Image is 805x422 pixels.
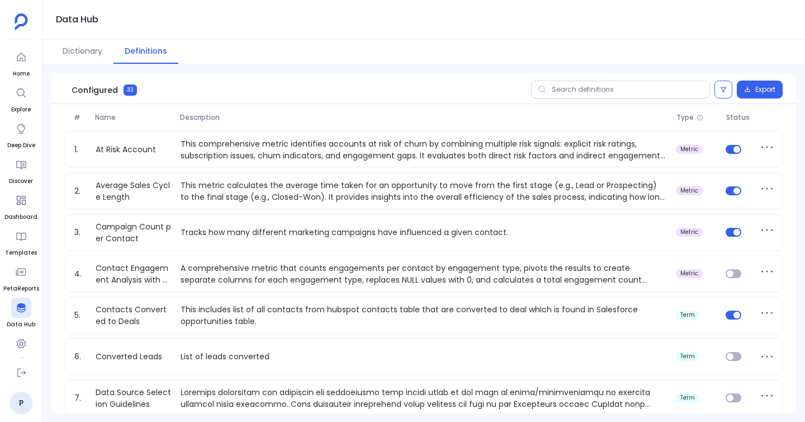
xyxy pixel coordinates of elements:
span: Home [11,69,31,78]
span: term [680,312,695,318]
img: petavue logo [15,13,28,30]
a: Home [11,47,31,78]
a: Explore [11,83,31,114]
a: Dashboard [4,190,37,222]
a: Discover [9,154,33,186]
span: metric [680,229,698,236]
span: 6. [70,351,91,363]
span: term [680,353,695,360]
p: This comprehensive metric identifies accounts at risk of churn by combining multiple risk signals... [176,138,671,161]
a: Contacts Converted to Deals [91,304,176,326]
a: Average Sales Cycle Length [91,180,176,202]
span: Discover [9,177,33,186]
span: 2. [70,185,91,197]
span: 33 [124,85,137,96]
a: Templates [5,226,37,257]
span: Description [176,113,672,122]
p: This metric calculates the average time taken for an opportunity to move from the first stage (e.... [176,180,671,202]
a: PetaReports [3,262,39,293]
span: Explore [11,105,31,114]
span: metric [680,187,698,194]
span: Type [676,113,694,122]
h1: Data Hub [56,12,98,27]
input: Search definitions [531,81,710,99]
a: Settings [8,334,34,365]
span: metric [680,270,698,277]
span: 1. [70,144,91,156]
span: PetaReports [3,284,39,293]
button: Definitions [113,40,178,64]
span: metric [680,146,698,153]
button: Dictionary [51,40,113,64]
a: P [10,392,32,414]
p: This includes list of all contacts from hubspot contacts table that are converted to deal which i... [176,304,671,326]
p: Tracks how many different marketing campaigns have influenced a given contact. [176,227,671,238]
span: Data Hub [7,320,35,329]
span: Dashboard [4,213,37,222]
button: Export [737,81,783,99]
span: Configured [72,85,118,96]
span: Deep Dive [7,141,35,150]
span: Export [755,85,775,94]
p: List of leads converted [176,351,671,363]
a: Contact Engagement Analysis with Pivot and Totals [91,262,176,285]
span: # [69,113,91,122]
span: Templates [5,248,37,257]
span: Settings [8,356,34,365]
a: Converted Leads [91,351,167,363]
a: Campaign Count per Contact [91,221,176,243]
a: Data Source Selection Guidelines [91,387,176,409]
a: Data Hub [7,298,35,329]
span: 7. [70,392,91,404]
span: term [680,395,695,401]
span: Status [722,113,757,122]
span: Name [91,113,176,122]
p: Loremips dolorsitam con adipiscin eli seddoeiusmo temp incidi utlab et dol magn al enima/minimven... [176,387,671,409]
a: Deep Dive [7,119,35,150]
a: At Risk Account [91,144,160,156]
span: 5. [70,310,91,321]
p: A comprehensive metric that counts engagements per contact by engagement type, pivots the results... [176,262,671,285]
span: 4. [70,268,91,280]
span: 3. [70,227,91,238]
